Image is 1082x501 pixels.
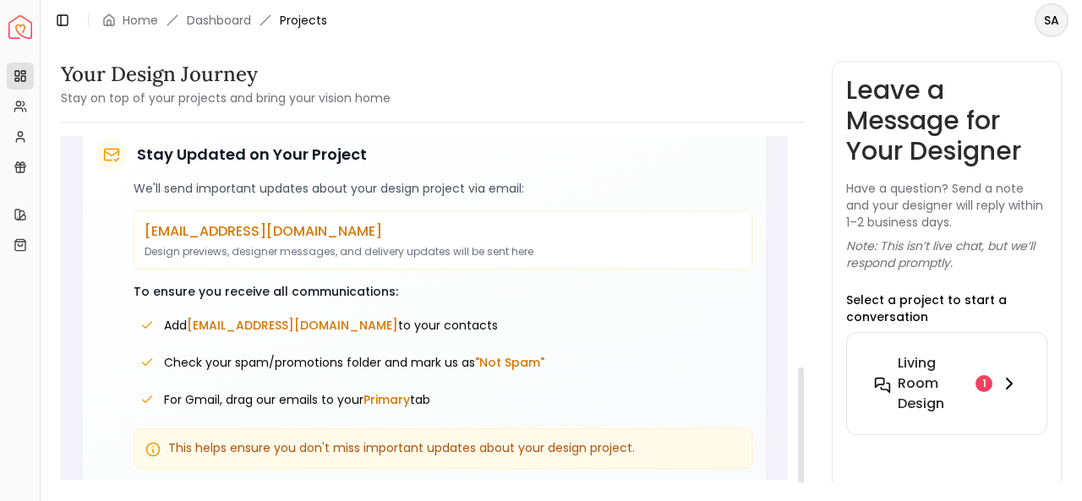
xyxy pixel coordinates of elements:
[164,391,430,408] span: For Gmail, drag our emails to your tab
[8,15,32,39] img: Spacejoy Logo
[280,12,327,29] span: Projects
[134,180,752,197] p: We'll send important updates about your design project via email:
[145,221,741,242] p: [EMAIL_ADDRESS][DOMAIN_NAME]
[137,143,367,166] h5: Stay Updated on Your Project
[123,12,158,29] a: Home
[164,354,544,371] span: Check your spam/promotions folder and mark us as
[134,283,752,300] p: To ensure you receive all communications:
[846,180,1047,231] p: Have a question? Send a note and your designer will reply within 1–2 business days.
[187,317,398,334] span: [EMAIL_ADDRESS][DOMAIN_NAME]
[145,245,741,259] p: Design previews, designer messages, and delivery updates will be sent here
[8,15,32,39] a: Spacejoy
[846,291,1047,325] p: Select a project to start a conversation
[363,391,410,408] span: Primary
[168,439,635,456] span: This helps ensure you don't miss important updates about your design project.
[846,237,1047,271] p: Note: This isn’t live chat, but we’ll respond promptly.
[861,346,1033,421] button: Living Room design1
[475,354,544,371] span: "Not Spam"
[164,317,498,334] span: Add to your contacts
[61,61,391,88] h3: Your Design Journey
[898,353,969,414] h6: Living Room design
[187,12,251,29] a: Dashboard
[846,75,1047,166] h3: Leave a Message for Your Designer
[61,90,391,106] small: Stay on top of your projects and bring your vision home
[1036,5,1067,35] span: SA
[975,375,992,392] div: 1
[1035,3,1068,37] button: SA
[102,12,327,29] nav: breadcrumb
